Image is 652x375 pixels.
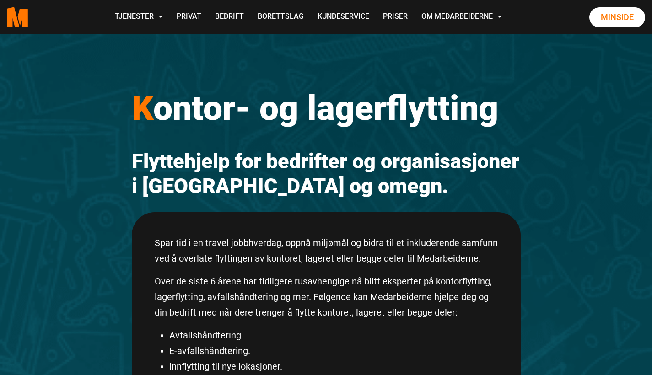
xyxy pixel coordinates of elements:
li: E-avfallshåndtering. [169,343,498,359]
p: Spar tid i en travel jobbhverdag, oppnå miljømål og bidra til et inkluderende samfunn ved å overl... [155,235,498,266]
a: Tjenester [108,1,170,33]
a: Kundeservice [311,1,376,33]
a: Borettslag [251,1,311,33]
a: Minside [589,7,645,27]
a: Bedrift [208,1,251,33]
li: Avfallshåndtering. [169,327,498,343]
a: Privat [170,1,208,33]
li: Innflytting til nye lokasjoner. [169,359,498,374]
a: Om Medarbeiderne [415,1,509,33]
p: Over de siste 6 årene har tidligere rusavhengige nå blitt eksperter på kontorflytting, lagerflytt... [155,273,498,320]
h1: ontor- og lagerflytting [132,87,521,129]
h2: Flyttehjelp for bedrifter og organisasjoner i [GEOGRAPHIC_DATA] og omegn. [132,149,521,198]
a: Priser [376,1,415,33]
span: K [132,88,153,128]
